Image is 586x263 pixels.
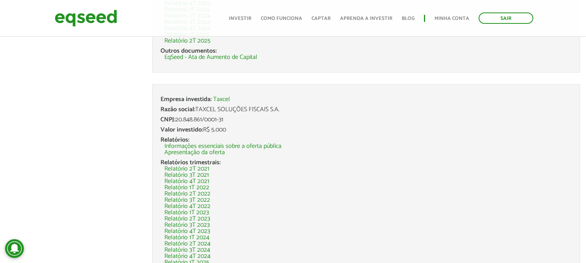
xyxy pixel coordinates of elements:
a: Relatório 3T 2021 [164,172,209,178]
div: R$ 5.000 [160,127,572,133]
a: Relatório 2T 2022 [164,191,210,197]
a: Blog [402,16,415,21]
a: Taxcel [213,96,230,103]
a: Aprenda a investir [340,16,392,21]
a: Investir [229,16,251,21]
span: Relatórios trimestrais: [160,157,221,168]
span: CNPJ: [160,114,175,125]
a: Relatório 4T 2023 [164,228,210,235]
a: Relatório 2T 2023 [164,216,210,222]
a: Relatório 4T 2022 [164,203,210,210]
a: Relatório 4T 2024 [164,253,210,259]
a: Relatório 1T 2023 [164,210,209,216]
span: Outros documentos: [160,46,217,56]
a: Relatório 3T 2022 [164,197,210,203]
span: Razão social: [160,104,195,115]
span: Valor investido: [160,124,203,135]
div: 20.848.861/0001-31 [160,117,572,123]
a: Apresentação da oferta [164,149,225,156]
a: Relatório 2T 2024 [164,241,210,247]
a: Relatório 3T 2024 [164,247,210,253]
a: Relatório 1T 2022 [164,185,209,191]
span: Empresa investida: [160,94,212,105]
a: Minha conta [435,16,469,21]
a: Relatório 2T 2025 [164,38,210,44]
a: Relatório 2T 2021 [164,166,209,172]
a: Captar [312,16,331,21]
a: Relatório 4T 2021 [164,178,209,185]
a: Como funciona [261,16,302,21]
img: EqSeed [55,8,117,28]
div: TAXCEL SOLUÇÕES FISCAIS S.A. [160,107,572,113]
a: Relatório 3T 2023 [164,222,210,228]
a: Informações essenciais sobre a oferta pública [164,143,281,149]
span: Relatórios: [160,135,189,145]
a: Relatório 1T 2024 [164,235,209,241]
a: EqSeed - Ata de Aumento de Capital [164,54,257,60]
a: Sair [479,12,533,24]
